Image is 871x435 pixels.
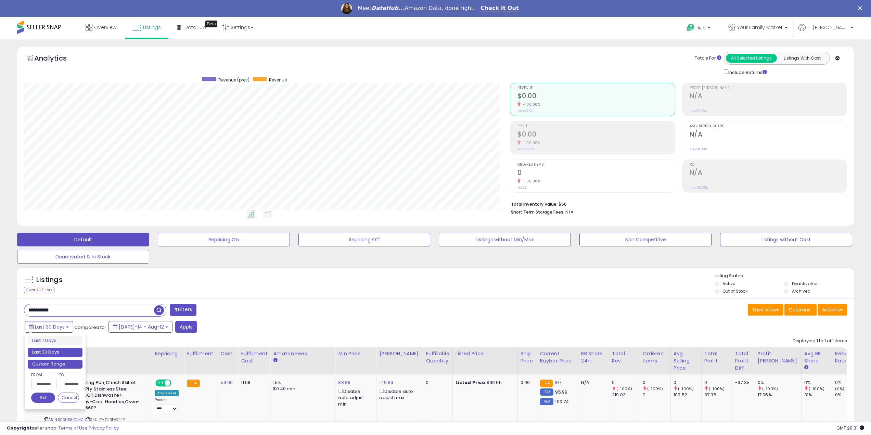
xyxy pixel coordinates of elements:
div: 0% [835,380,863,386]
div: 219.03 [612,392,640,398]
small: -100.00% [521,102,540,107]
a: Settings [217,17,259,38]
h5: Listings [36,275,63,285]
div: Cost [221,350,235,357]
a: 56.00 [221,379,233,386]
a: Privacy Policy [89,425,119,431]
div: Displaying 1 to 1 of 1 items [793,338,847,344]
li: Last 7 Days [28,336,82,345]
label: Deactivated [792,281,818,286]
h2: $0.00 [517,130,675,140]
div: 11.58 [241,380,265,386]
div: Total Profit [704,350,729,364]
span: | SKU: 41-D4BT-G44P [85,417,125,422]
button: Listings With Cost [777,54,828,63]
div: Preset: [155,398,179,413]
div: 0 [674,380,701,386]
span: [DATE]-14 - Aug-12 [119,323,164,330]
a: Overview [80,17,121,38]
span: Last 30 Days [35,323,65,330]
span: 107.1 [554,379,564,386]
span: Ordered Items [517,163,675,167]
div: Amazon Fees [273,350,332,357]
button: Save View [748,304,783,316]
a: 149.99 [379,379,393,386]
span: Revenue (prev) [218,77,249,83]
h2: 0 [517,169,675,178]
span: Overview [94,24,116,31]
span: Columns [789,306,810,313]
i: Get Help [686,23,695,32]
div: Disable auto adjust min [338,387,371,407]
div: 2 [643,392,670,398]
span: 2025-09-12 20:31 GMT [836,425,864,431]
div: Disable auto adjust max [379,387,418,401]
small: (-100%) [762,386,778,392]
div: N/A [581,380,604,386]
div: Listed Price [456,350,515,357]
div: 0% [835,392,863,398]
div: Fulfillable Quantity [426,350,449,364]
label: From [31,371,55,378]
span: Profit [PERSON_NAME] [690,86,847,90]
div: Repricing [155,350,181,357]
a: Hi [PERSON_NAME] [798,24,853,39]
li: Last 30 Days [28,348,82,357]
div: 0 [704,380,732,386]
li: $56 [511,200,842,208]
a: DataHub [172,17,211,38]
button: Default [17,233,149,246]
div: Title [42,350,149,357]
div: 0% [804,380,832,386]
small: -100.00% [521,140,540,145]
span: Your Family Market [737,24,783,31]
div: Ship Price [521,350,534,364]
a: Check It Out [481,5,519,12]
div: Avg Selling Price [674,350,699,372]
b: Total Inventory Value: [511,201,558,207]
a: Your Family Market [723,17,793,39]
a: 88.89 [338,379,350,386]
button: Repricing Off [298,233,431,246]
div: 0% [758,380,801,386]
small: FBA [540,380,553,387]
button: Listings without Min/Max [439,233,571,246]
a: B0BNB8KQMS [58,417,84,423]
span: Help [696,25,706,31]
small: (-100%) [616,386,632,392]
small: -100.00% [521,179,540,184]
div: 0 [612,380,640,386]
label: Active [722,281,735,286]
div: Ordered Items [643,350,668,364]
div: 17.05% [758,392,801,398]
button: Set [31,393,55,403]
div: Clear All Filters [24,287,54,293]
li: Custom Range [28,360,82,369]
span: Hi [PERSON_NAME] [807,24,848,31]
span: Avg. Buybox Share [690,125,847,128]
div: $110.65 [456,380,512,386]
div: Total Profit Diff. [735,350,752,372]
button: Listings without Cost [720,233,852,246]
span: Revenue [517,86,675,90]
button: [DATE]-14 - Aug-12 [108,321,172,333]
i: DataHub... [371,5,405,11]
button: All Selected Listings [726,54,777,63]
span: ROI [690,163,847,167]
small: (0%) [835,386,845,392]
small: (-100%) [809,386,824,392]
b: Listed Price: [456,379,487,386]
small: (-100%) [647,386,663,392]
small: FBM [540,388,553,396]
a: Help [681,18,717,39]
button: Apply [175,321,197,333]
small: Amazon Fees. [273,357,277,363]
span: 95.99 [555,389,567,395]
div: Fulfillment [187,350,215,357]
h2: N/A [690,130,847,140]
div: Return Rate [835,350,860,364]
small: FBM [540,398,553,405]
small: Prev: $219 [517,109,532,113]
b: Short Term Storage Fees: [511,209,564,215]
label: Out of Stock [722,288,747,294]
